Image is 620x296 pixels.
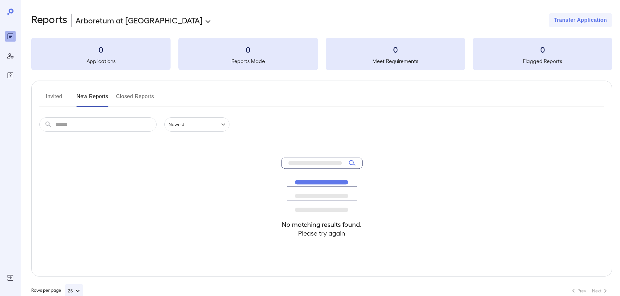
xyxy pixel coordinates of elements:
[164,117,229,132] div: Newest
[326,44,465,55] h3: 0
[178,44,318,55] h3: 0
[326,57,465,65] h5: Meet Requirements
[5,70,16,81] div: FAQ
[116,91,154,107] button: Closed Reports
[281,220,363,229] h4: No matching results found.
[5,51,16,61] div: Manage Users
[5,273,16,283] div: Log Out
[473,44,612,55] h3: 0
[76,15,202,25] p: Arboretum at [GEOGRAPHIC_DATA]
[5,31,16,42] div: Reports
[31,44,171,55] h3: 0
[178,57,318,65] h5: Reports Made
[76,91,108,107] button: New Reports
[473,57,612,65] h5: Flagged Reports
[31,38,612,70] summary: 0Applications0Reports Made0Meet Requirements0Flagged Reports
[31,13,67,27] h2: Reports
[281,229,363,238] h4: Please try again
[31,57,171,65] h5: Applications
[567,286,612,296] nav: pagination navigation
[549,13,612,27] button: Transfer Application
[39,91,69,107] button: Invited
